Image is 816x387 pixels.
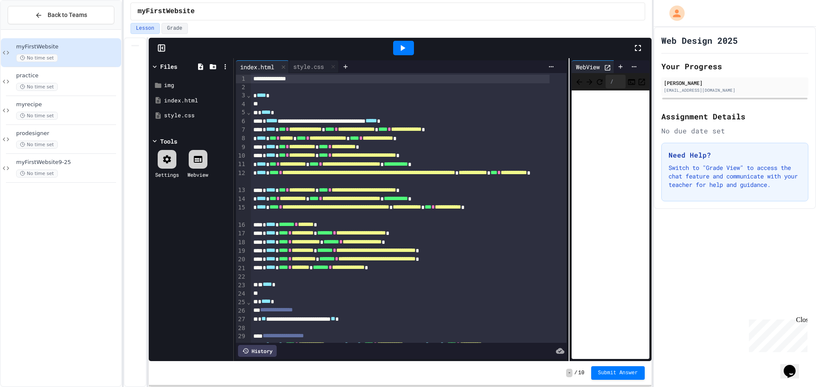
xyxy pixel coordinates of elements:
span: Back to Teams [48,11,87,20]
span: No time set [16,141,58,149]
h2: Your Progress [661,60,808,72]
iframe: chat widget [745,316,807,352]
span: prodesigner [16,130,119,137]
span: Submit Answer [598,370,638,376]
div: Chat with us now!Close [3,3,59,54]
div: [PERSON_NAME] [664,79,806,87]
button: Submit Answer [591,366,645,380]
iframe: chat widget [780,353,807,379]
div: Webview [187,171,208,178]
button: Back to Teams [8,6,114,24]
span: / [574,370,577,376]
div: img [164,81,230,90]
span: practice [16,72,119,79]
div: [EMAIL_ADDRESS][DOMAIN_NAME] [664,87,806,93]
div: Files [160,62,177,71]
button: Lesson [130,23,160,34]
span: No time set [16,112,58,120]
span: myFirstWebsite9-25 [16,159,119,166]
span: No time set [16,169,58,178]
div: index.html [164,96,230,105]
p: Switch to "Grade View" to access the chat feature and communicate with your teacher for help and ... [669,164,801,189]
span: No time set [16,54,58,62]
span: myFirstWebsite [138,6,195,17]
h1: Web Design 2025 [661,34,738,46]
span: No time set [16,83,58,91]
span: myFirstWebsite [16,43,119,51]
div: Tools [160,137,177,146]
button: Grade [161,23,188,34]
span: myrecipe [16,101,119,108]
div: No due date set [661,126,808,136]
h3: Need Help? [669,150,801,160]
h2: Assignment Details [661,110,808,122]
div: style.css [164,111,230,120]
span: - [566,369,572,377]
div: Settings [155,171,179,178]
span: 10 [578,370,584,376]
div: My Account [660,3,687,23]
